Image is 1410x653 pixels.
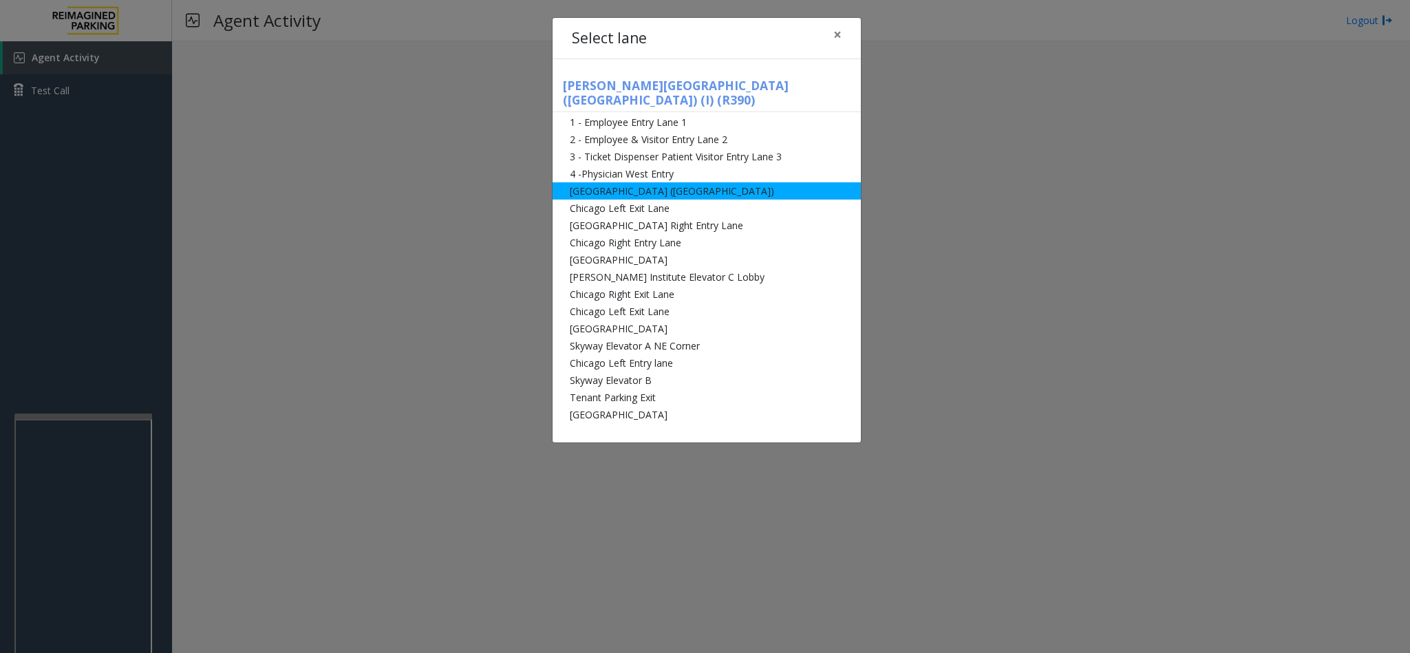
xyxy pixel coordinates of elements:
li: Tenant Parking Exit [553,389,861,406]
li: Skyway Elevator A NE Corner [553,337,861,354]
li: Chicago Left Entry lane [553,354,861,372]
li: [GEOGRAPHIC_DATA] Right Entry Lane [553,217,861,234]
li: 3 - Ticket Dispenser Patient Visitor Entry Lane 3 [553,148,861,165]
li: Chicago Left Exit Lane [553,200,861,217]
li: Chicago Right Entry Lane [553,234,861,251]
li: 1 - Employee Entry Lane 1 [553,114,861,131]
h4: Select lane [572,28,647,50]
h5: [PERSON_NAME][GEOGRAPHIC_DATA] ([GEOGRAPHIC_DATA]) (I) (R390) [553,78,861,112]
li: Skyway Elevator B [553,372,861,389]
li: [GEOGRAPHIC_DATA] [553,406,861,423]
li: 2 - Employee & Visitor Entry Lane 2 [553,131,861,148]
li: [GEOGRAPHIC_DATA] [553,320,861,337]
button: Close [824,18,851,52]
li: 4 -Physician West Entry [553,165,861,182]
li: [PERSON_NAME] Institute Elevator C Lobby [553,268,861,286]
li: [GEOGRAPHIC_DATA] ([GEOGRAPHIC_DATA]) [553,182,861,200]
li: Chicago Left Exit Lane [553,303,861,320]
li: Chicago Right Exit Lane [553,286,861,303]
span: × [833,25,842,44]
li: [GEOGRAPHIC_DATA] [553,251,861,268]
